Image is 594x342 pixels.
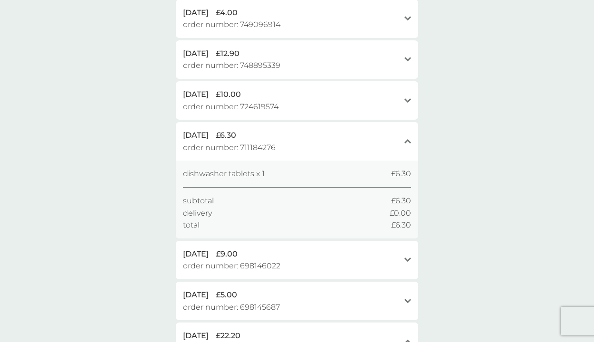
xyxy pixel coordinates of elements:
[183,88,209,101] span: [DATE]
[183,248,209,260] span: [DATE]
[183,219,200,231] span: total
[183,142,276,154] span: order number: 711184276
[183,168,265,180] span: dishwasher tablets x 1
[183,129,209,142] span: [DATE]
[183,195,214,207] span: subtotal
[183,301,280,313] span: order number: 698145687
[183,19,280,31] span: order number: 749096914
[390,207,411,219] span: £0.00
[391,219,411,231] span: £6.30
[183,7,209,19] span: [DATE]
[216,330,240,342] span: £22.20
[183,101,278,113] span: order number: 724619574
[216,129,236,142] span: £6.30
[183,289,209,301] span: [DATE]
[216,7,238,19] span: £4.00
[391,168,411,180] span: £6.30
[216,248,238,260] span: £9.00
[391,195,411,207] span: £6.30
[183,47,209,60] span: [DATE]
[183,207,212,219] span: delivery
[183,330,209,342] span: [DATE]
[183,260,280,272] span: order number: 698146022
[216,289,237,301] span: £5.00
[216,47,240,60] span: £12.90
[183,59,280,72] span: order number: 748895339
[216,88,241,101] span: £10.00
